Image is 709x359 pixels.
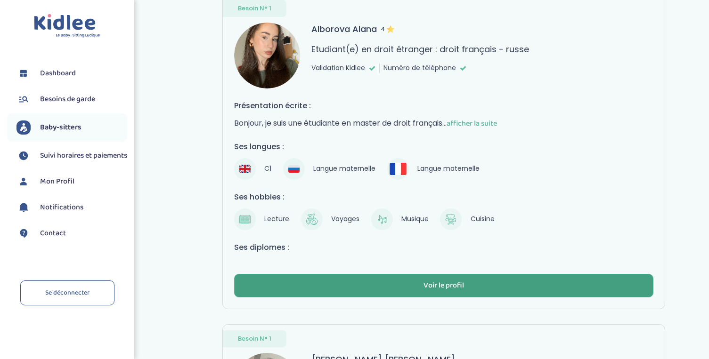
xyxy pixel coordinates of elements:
[16,226,127,240] a: Contact
[414,162,484,176] span: Langue maternelle
[34,14,100,38] img: logo.svg
[16,92,31,106] img: besoin.svg
[40,202,83,213] span: Notifications
[16,175,31,189] img: profil.svg
[40,176,74,187] span: Mon Profil
[40,150,127,161] span: Suivi horaires et paiements
[310,162,380,176] span: Langue maternelle
[234,23,300,88] img: avatar
[16,200,31,215] img: notification.svg
[16,92,127,106] a: Besoins de garde
[238,334,271,343] span: Besoin N° 1
[16,66,127,80] a: Dashboard
[311,63,365,73] span: Validation Kidlee
[238,4,271,13] span: Besoin N° 1
[40,68,76,79] span: Dashboard
[40,228,66,239] span: Contact
[447,118,497,129] span: afficher la suite
[234,141,653,152] h4: Ses langues :
[234,191,653,203] h4: Ses hobbies :
[390,163,407,175] img: Français
[16,200,127,215] a: Notifications
[311,43,529,56] p: Etudiant(e) en droit étranger : droit français - russe
[261,213,293,226] span: Lecture
[16,149,31,163] img: suivihoraire.svg
[398,213,433,226] span: Musique
[40,122,81,133] span: Baby-sitters
[327,213,364,226] span: Voyages
[311,23,394,35] h3: Alborova Alana
[16,226,31,240] img: contact.svg
[234,100,653,112] h4: Présentation écrite :
[20,280,114,305] a: Se déconnecter
[16,120,127,135] a: Baby-sitters
[383,63,456,73] span: Numéro de téléphone
[424,280,464,291] div: Voir le profil
[288,163,300,175] img: Russe
[381,23,394,35] span: 4
[239,163,251,175] img: Anglais
[16,66,31,80] img: dashboard.svg
[261,162,276,176] span: C1
[16,175,127,189] a: Mon Profil
[466,213,498,226] span: Cuisine
[234,241,653,253] h4: Ses diplomes :
[40,94,95,105] span: Besoins de garde
[234,117,653,129] p: Bonjour, je suis une étudiante en master de droit français...
[234,274,653,297] button: Voir le profil
[16,149,127,163] a: Suivi horaires et paiements
[16,120,31,135] img: babysitters.svg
